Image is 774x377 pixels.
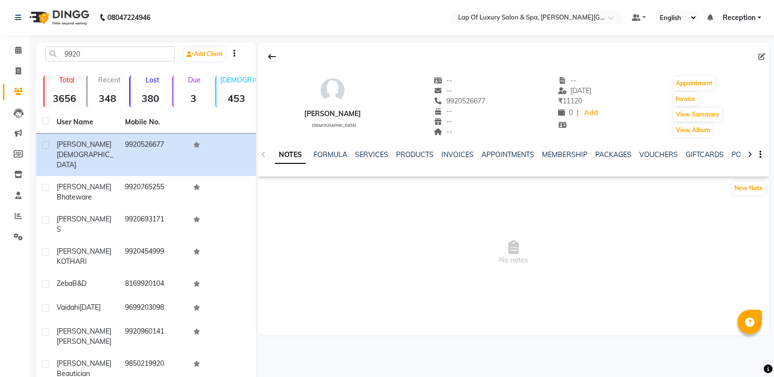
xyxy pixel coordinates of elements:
span: [PERSON_NAME] [57,247,111,256]
span: S [57,225,61,234]
p: Due [175,76,213,84]
strong: 3 [173,92,213,104]
button: View Summary [673,108,722,121]
span: -- [434,117,452,126]
iframe: chat widget [733,338,764,367]
span: B&D [72,279,86,288]
p: [DEMOGRAPHIC_DATA] [220,76,256,84]
a: VOUCHERS [639,150,678,159]
td: 9920454999 [119,240,188,273]
span: -- [434,127,452,136]
span: -- [558,76,577,85]
span: 9920526677 [434,97,485,105]
span: [DEMOGRAPHIC_DATA] [312,123,356,128]
span: [PERSON_NAME] [57,359,111,368]
a: Add Client [184,47,225,61]
button: Appointment [673,77,715,90]
button: View Album [673,123,712,137]
span: -- [434,76,452,85]
span: -- [434,86,452,95]
span: Bhateware [57,193,92,201]
td: 8169920104 [119,273,188,297]
button: Invoice [673,92,698,106]
img: avatar [318,76,347,105]
a: GIFTCARDS [686,150,724,159]
span: Zeba [57,279,72,288]
p: Lost [134,76,170,84]
span: 11120 [558,97,582,105]
span: 0 [558,108,573,117]
span: [DATE] [558,86,592,95]
td: 9920765255 [119,176,188,208]
th: User Name [51,111,119,134]
input: Search by Name/Mobile/Email/Code [45,46,175,61]
a: POINTS [732,150,756,159]
a: APPOINTMENTS [481,150,534,159]
b: 08047224946 [107,4,150,31]
th: Mobile No. [119,111,188,134]
a: FORMULA [314,150,347,159]
p: Recent [91,76,127,84]
span: [PERSON_NAME] [57,327,111,336]
span: [PERSON_NAME] [57,215,111,223]
span: KOTHARI [57,257,87,266]
strong: 3656 [44,92,84,104]
a: Add [583,106,600,120]
a: SERVICES [355,150,388,159]
span: [PERSON_NAME] [57,140,111,149]
a: MEMBERSHIP [542,150,587,159]
strong: 453 [216,92,256,104]
a: NOTES [275,146,306,164]
button: New Note [732,181,765,195]
strong: 380 [130,92,170,104]
strong: 348 [87,92,127,104]
span: [PERSON_NAME] [57,337,111,346]
div: Back to Client [262,47,282,66]
span: vaidahi [57,303,80,312]
td: 9920693171 [119,208,188,240]
img: logo [25,4,92,31]
a: PRODUCTS [396,150,434,159]
span: ₹ [558,97,563,105]
td: 9920526677 [119,134,188,176]
span: | [577,108,579,118]
span: [DATE] [80,303,101,312]
td: 9699203098 [119,297,188,320]
td: 9920960141 [119,320,188,353]
span: -- [434,107,452,116]
span: Reception [723,13,755,23]
a: INVOICES [441,150,474,159]
a: PACKAGES [595,150,631,159]
span: [DEMOGRAPHIC_DATA] [57,150,113,169]
p: Total [48,76,84,84]
div: [PERSON_NAME] [304,109,361,119]
span: [PERSON_NAME] [57,182,111,191]
span: No notes [258,204,769,301]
